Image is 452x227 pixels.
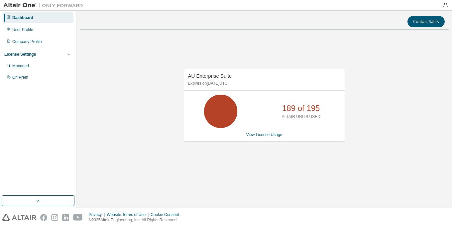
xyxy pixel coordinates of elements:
div: Managed [12,63,29,69]
p: © 2025 Altair Engineering, Inc. All Rights Reserved. [89,217,183,223]
img: linkedin.svg [62,214,69,221]
div: Dashboard [12,15,33,20]
img: youtube.svg [73,214,83,221]
p: Expires on [DATE] UTC [188,81,339,86]
div: Cookie Consent [151,212,183,217]
span: AU Enterprise Suite [188,73,232,79]
img: facebook.svg [40,214,47,221]
div: On Prem [12,75,28,80]
div: Company Profile [12,39,42,44]
img: altair_logo.svg [2,214,36,221]
div: License Settings [4,52,36,57]
img: instagram.svg [51,214,58,221]
p: ALTAIR UNITS USED [282,114,320,120]
p: 189 of 195 [282,103,320,114]
a: View License Usage [246,132,282,137]
div: Privacy [89,212,107,217]
button: Contact Sales [407,16,445,27]
div: User Profile [12,27,33,32]
img: Altair One [3,2,86,9]
div: Website Terms of Use [107,212,151,217]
